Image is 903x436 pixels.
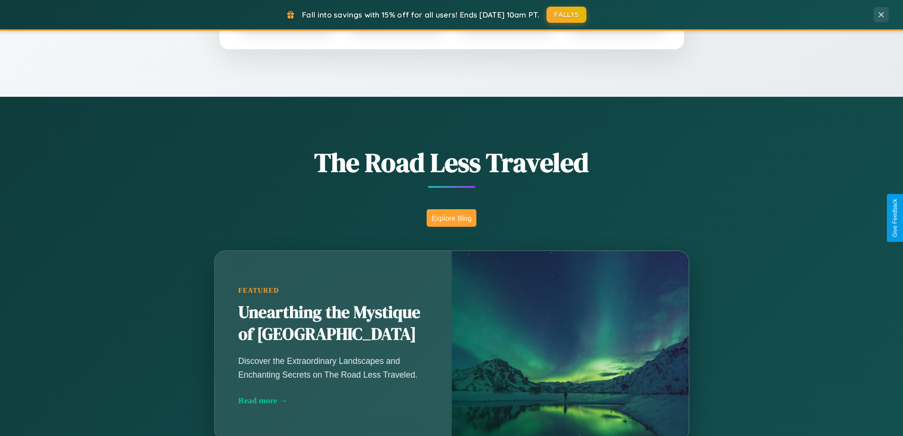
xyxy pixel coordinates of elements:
div: Featured [238,287,428,295]
button: FALL15 [547,7,586,23]
h2: Unearthing the Mystique of [GEOGRAPHIC_DATA] [238,302,428,345]
h1: The Road Less Traveled [167,144,736,181]
div: Read more → [238,396,428,406]
span: Fall into savings with 15% off for all users! Ends [DATE] 10am PT. [302,10,539,19]
button: Explore Blog [427,209,476,227]
div: Give Feedback [892,199,898,237]
p: Discover the Extraordinary Landscapes and Enchanting Secrets on The Road Less Traveled. [238,354,428,381]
